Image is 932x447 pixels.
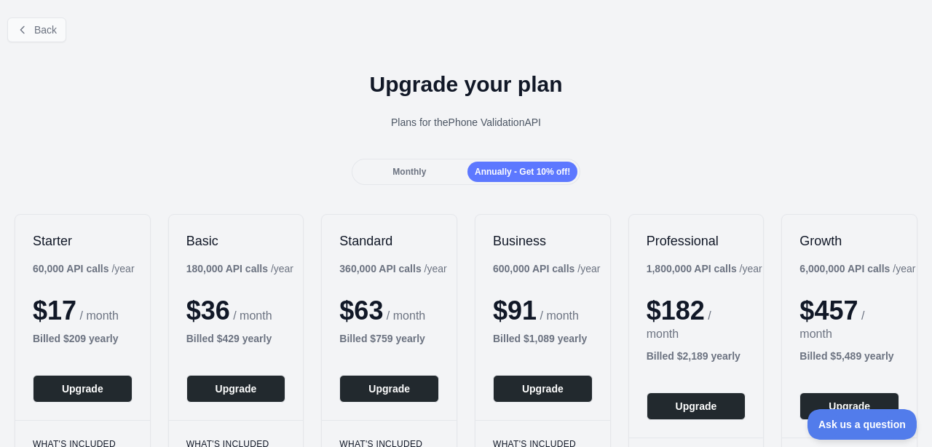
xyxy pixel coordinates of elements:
[647,261,762,276] div: / year
[493,261,600,276] div: / year
[493,296,537,325] span: $ 91
[799,261,915,276] div: / year
[799,263,890,274] b: 6,000,000 API calls
[647,232,746,250] h2: Professional
[799,296,858,325] span: $ 457
[493,232,593,250] h2: Business
[339,296,383,325] span: $ 63
[493,263,574,274] b: 600,000 API calls
[647,296,705,325] span: $ 182
[339,263,421,274] b: 360,000 API calls
[647,263,737,274] b: 1,800,000 API calls
[807,409,917,440] iframe: Toggle Customer Support
[339,261,446,276] div: / year
[339,232,439,250] h2: Standard
[799,232,899,250] h2: Growth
